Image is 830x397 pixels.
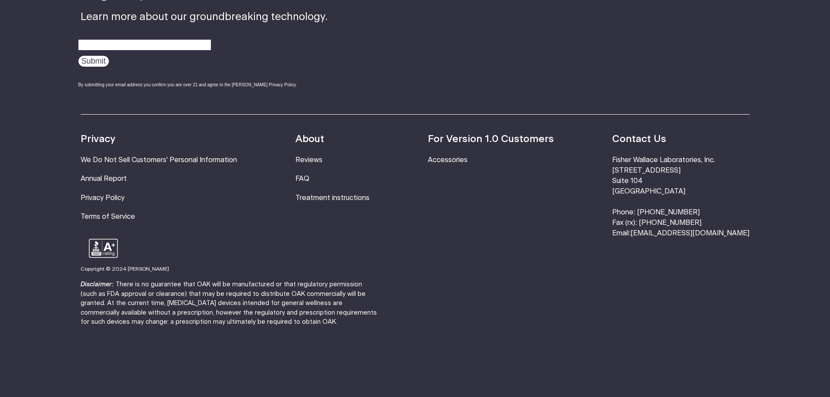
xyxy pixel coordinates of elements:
a: We Do Not Sell Customers' Personal Information [81,156,237,163]
a: Terms of Service [81,213,135,220]
a: Treatment instructions [295,194,369,201]
strong: For Version 1.0 Customers [428,134,554,144]
strong: Contact Us [612,134,666,144]
a: Accessories [428,156,468,163]
p: There is no guarantee that OAK will be manufactured or that regulatory permission (such as FDA ap... [81,280,377,327]
a: FAQ [295,175,309,182]
small: Copyright © 2024 [PERSON_NAME] [81,266,169,271]
strong: Disclaimer: [81,281,114,288]
input: Submit [78,56,109,67]
a: Annual Report [81,175,127,182]
a: Privacy Policy [81,194,125,201]
a: Reviews [295,156,322,163]
div: By submitting your email address you confirm you are over 21 and agree to the [PERSON_NAME] Priva... [78,81,328,88]
a: [EMAIL_ADDRESS][DOMAIN_NAME] [630,230,749,237]
li: Fisher Wallace Laboratories, Inc. [STREET_ADDRESS] Suite 104 [GEOGRAPHIC_DATA] Phone: [PHONE_NUMB... [612,155,749,238]
strong: About [295,134,324,144]
strong: Privacy [81,134,115,144]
